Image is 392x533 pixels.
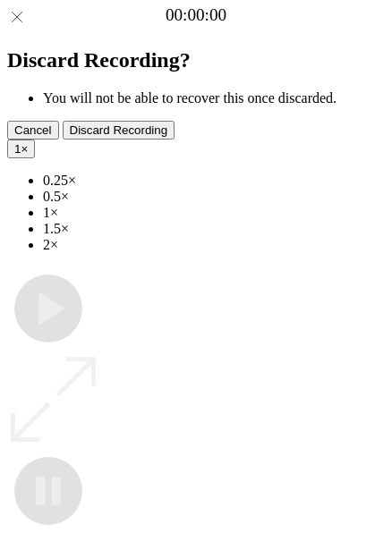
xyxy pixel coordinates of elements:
[43,237,385,253] li: 2×
[7,140,35,158] button: 1×
[7,121,59,140] button: Cancel
[43,221,385,237] li: 1.5×
[43,189,385,205] li: 0.5×
[63,121,175,140] button: Discard Recording
[14,142,21,156] span: 1
[7,48,385,72] h2: Discard Recording?
[43,205,385,221] li: 1×
[166,5,226,25] a: 00:00:00
[43,173,385,189] li: 0.25×
[43,90,385,106] li: You will not be able to recover this once discarded.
